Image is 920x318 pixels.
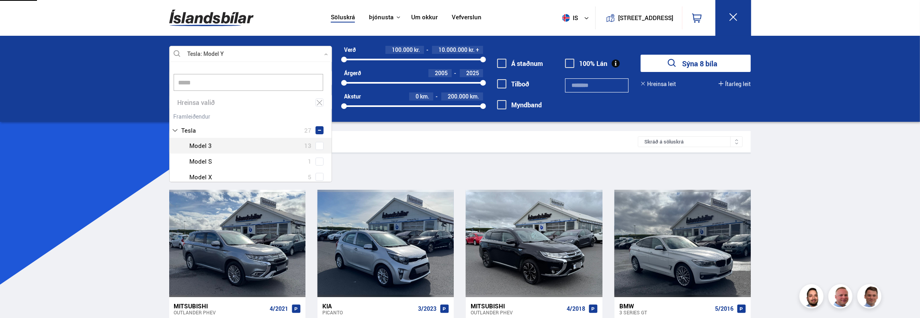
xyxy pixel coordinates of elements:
div: 3 series GT [619,310,712,315]
button: [STREET_ADDRESS] [621,14,670,21]
span: kr. [469,47,475,53]
span: 5/2016 [715,306,734,312]
span: + [476,47,479,53]
span: 27 [304,125,311,136]
span: 100.000 [392,46,413,53]
span: 5 [308,171,311,183]
span: kr. [414,47,420,53]
span: km. [470,93,479,100]
a: Söluskrá [331,14,355,22]
span: km. [420,93,429,100]
span: 2005 [435,69,448,77]
img: nhp88E3Fdnt1Opn2.png [801,285,825,310]
span: 4/2018 [567,306,585,312]
div: Mitsubishi [471,302,563,310]
button: Ítarleg leit [719,81,751,87]
span: 1 [308,156,311,167]
div: Leitarniðurstöður 311 bílar [177,137,638,146]
div: Akstur [344,93,361,100]
div: Outlander PHEV [174,310,266,315]
img: svg+xml;base64,PHN2ZyB4bWxucz0iaHR0cDovL3d3dy53My5vcmcvMjAwMC9zdmciIHdpZHRoPSI1MTIiIGhlaWdodD0iNT... [562,14,570,22]
div: Mitsubishi [174,302,266,310]
label: 100% Lán [565,60,607,67]
span: 200.000 [448,92,469,100]
span: 3/2023 [418,306,436,312]
div: Árgerð [344,70,361,76]
span: 10.000.000 [438,46,467,53]
a: Um okkur [411,14,438,22]
span: 4/2021 [270,306,288,312]
img: FbJEzSuNWCJXmdc-.webp [859,285,883,310]
div: Kia [322,302,415,310]
span: Tesla [182,125,196,136]
button: Þjónusta [369,14,393,21]
img: G0Ugv5HjCgRt.svg [169,5,254,31]
span: 13 [304,140,311,152]
label: Á staðnum [497,60,543,67]
button: is [559,6,595,30]
span: is [559,14,579,22]
button: Hreinsa leit [641,81,676,87]
a: [STREET_ADDRESS] [600,6,678,29]
label: Tilboð [497,80,529,88]
span: 0 [416,92,419,100]
div: Skráð á söluskrá [638,136,743,147]
div: Verð [344,47,356,53]
button: Open LiveChat chat widget [6,3,31,27]
div: Hreinsa valið [170,95,332,111]
div: BMW [619,302,712,310]
label: Myndband [497,101,542,109]
span: 2025 [466,69,479,77]
div: Outlander PHEV [471,310,563,315]
button: Sýna 8 bíla [641,55,751,72]
img: siFngHWaQ9KaOqBr.png [830,285,854,310]
a: Vefverslun [452,14,482,22]
div: Picanto [322,310,415,315]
